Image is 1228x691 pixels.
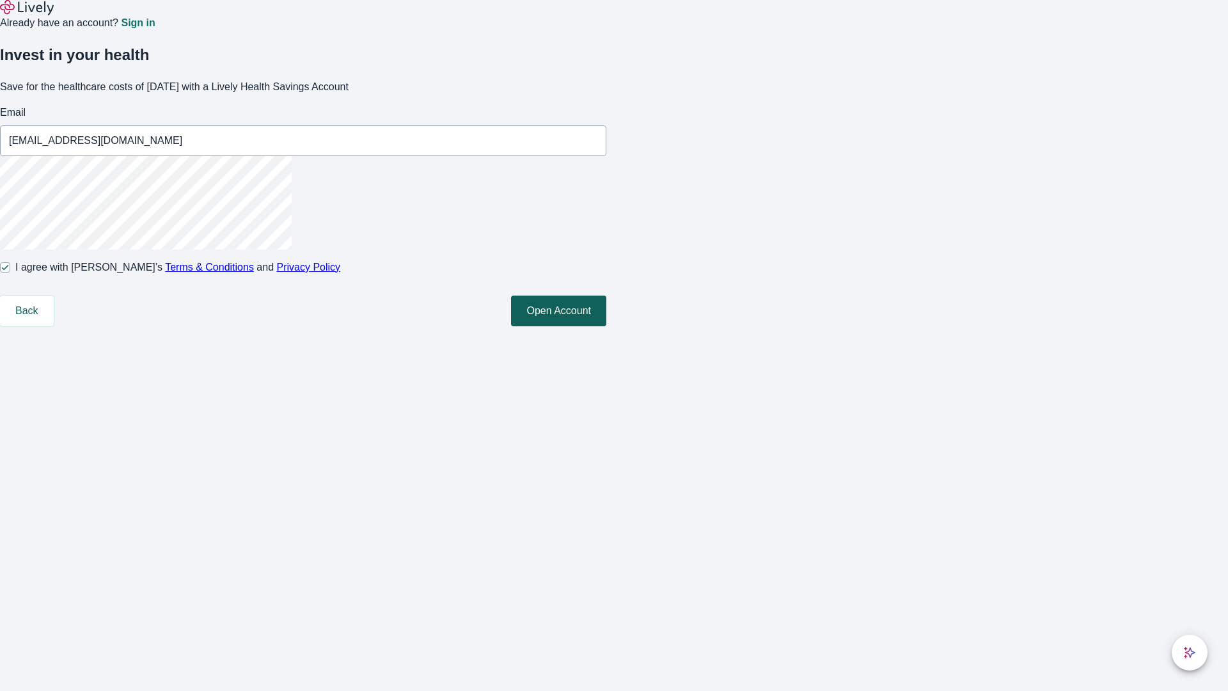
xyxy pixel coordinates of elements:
span: I agree with [PERSON_NAME]’s and [15,260,340,275]
svg: Lively AI Assistant [1183,646,1196,659]
a: Terms & Conditions [165,262,254,273]
a: Privacy Policy [277,262,341,273]
button: Open Account [511,296,606,326]
a: Sign in [121,18,155,28]
button: chat [1172,635,1208,671]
